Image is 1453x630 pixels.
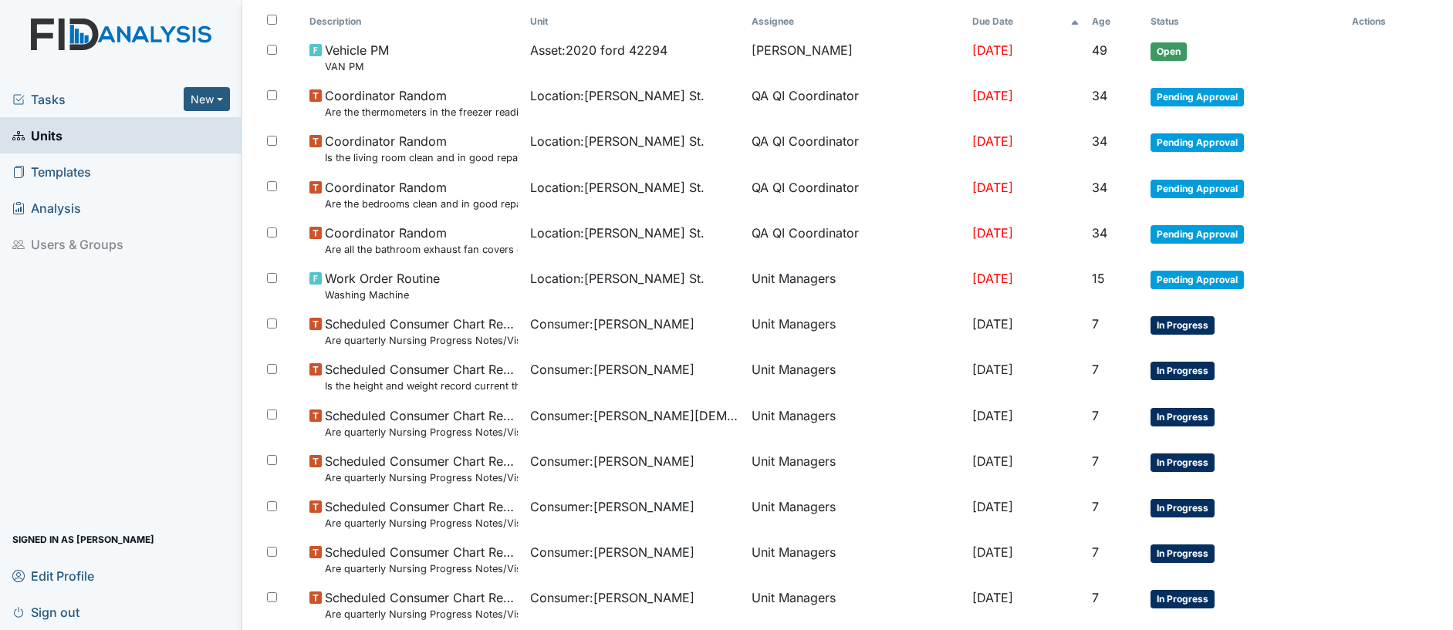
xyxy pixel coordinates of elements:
[745,491,966,537] td: Unit Managers
[1151,271,1244,289] span: Pending Approval
[12,196,81,220] span: Analysis
[325,543,518,576] span: Scheduled Consumer Chart Review Are quarterly Nursing Progress Notes/Visual Assessments completed...
[530,315,694,333] span: Consumer : [PERSON_NAME]
[972,225,1013,241] span: [DATE]
[325,105,518,120] small: Are the thermometers in the freezer reading between 0 degrees and 10 degrees?
[972,544,1013,560] span: [DATE]
[1092,133,1107,149] span: 34
[1092,499,1099,514] span: 7
[325,224,518,257] span: Coordinator Random Are all the bathroom exhaust fan covers clean and dust free?
[1151,362,1215,380] span: In Progress
[745,217,966,263] td: QA QI Coordinator
[972,42,1013,58] span: [DATE]
[530,41,667,59] span: Asset : 2020 ford 42294
[972,133,1013,149] span: [DATE]
[530,224,705,242] span: Location : [PERSON_NAME] St.
[1092,590,1099,605] span: 7
[325,333,518,348] small: Are quarterly Nursing Progress Notes/Visual Assessments completed by the end of the month followi...
[972,453,1013,469] span: [DATE]
[1092,408,1099,423] span: 7
[530,406,738,425] span: Consumer : [PERSON_NAME][DEMOGRAPHIC_DATA]
[325,288,440,302] small: Washing Machine
[303,8,524,35] th: Toggle SortBy
[972,590,1013,605] span: [DATE]
[325,425,518,440] small: Are quarterly Nursing Progress Notes/Visual Assessments completed by the end of the month followi...
[1151,133,1244,152] span: Pending Approval
[972,362,1013,377] span: [DATE]
[1151,225,1244,244] span: Pending Approval
[325,132,518,165] span: Coordinator Random Is the living room clean and in good repair?
[325,41,389,74] span: Vehicle PM VAN PM
[1151,499,1215,517] span: In Progress
[325,497,518,531] span: Scheduled Consumer Chart Review Are quarterly Nursing Progress Notes/Visual Assessments completed...
[1151,453,1215,472] span: In Progress
[325,452,518,485] span: Scheduled Consumer Chart Review Are quarterly Nursing Progress Notes/Visual Assessments completed...
[1092,271,1105,286] span: 15
[325,470,518,485] small: Are quarterly Nursing Progress Notes/Visual Assessments completed by the end of the month followi...
[1151,316,1215,335] span: In Progress
[1346,8,1423,35] th: Actions
[530,497,694,516] span: Consumer : [PERSON_NAME]
[12,527,154,551] span: Signed in as [PERSON_NAME]
[1092,362,1099,377] span: 7
[325,315,518,348] span: Scheduled Consumer Chart Review Are quarterly Nursing Progress Notes/Visual Assessments completed...
[972,88,1013,103] span: [DATE]
[745,80,966,126] td: QA QI Coordinator
[1092,453,1099,469] span: 7
[1151,180,1244,198] span: Pending Approval
[12,90,184,109] a: Tasks
[325,607,518,622] small: Are quarterly Nursing Progress Notes/Visual Assessments completed by the end of the month followi...
[1151,42,1187,61] span: Open
[12,600,79,624] span: Sign out
[972,271,1013,286] span: [DATE]
[745,35,966,80] td: [PERSON_NAME]
[1086,8,1144,35] th: Toggle SortBy
[1092,225,1107,241] span: 34
[12,160,91,184] span: Templates
[745,582,966,628] td: Unit Managers
[1092,42,1107,58] span: 49
[972,408,1013,423] span: [DATE]
[745,126,966,171] td: QA QI Coordinator
[745,263,966,308] td: Unit Managers
[325,59,389,74] small: VAN PM
[1144,8,1346,35] th: Toggle SortBy
[12,564,94,588] span: Edit Profile
[966,8,1086,35] th: Toggle SortBy
[745,400,966,446] td: Unit Managers
[267,15,277,25] input: Toggle All Rows Selected
[184,87,230,111] button: New
[530,132,705,150] span: Location : [PERSON_NAME] St.
[1151,544,1215,563] span: In Progress
[325,516,518,531] small: Are quarterly Nursing Progress Notes/Visual Assessments completed by the end of the month followi...
[972,316,1013,332] span: [DATE]
[325,406,518,440] span: Scheduled Consumer Chart Review Are quarterly Nursing Progress Notes/Visual Assessments completed...
[12,123,63,147] span: Units
[524,8,745,35] th: Toggle SortBy
[325,242,518,257] small: Are all the bathroom exhaust fan covers clean and dust free?
[745,8,966,35] th: Assignee
[325,379,518,393] small: Is the height and weight record current through the previous month?
[1092,544,1099,560] span: 7
[530,452,694,470] span: Consumer : [PERSON_NAME]
[1092,88,1107,103] span: 34
[745,446,966,491] td: Unit Managers
[530,543,694,561] span: Consumer : [PERSON_NAME]
[325,561,518,576] small: Are quarterly Nursing Progress Notes/Visual Assessments completed by the end of the month followi...
[325,150,518,165] small: Is the living room clean and in good repair?
[530,86,705,105] span: Location : [PERSON_NAME] St.
[1092,316,1099,332] span: 7
[530,178,705,197] span: Location : [PERSON_NAME] St.
[325,86,518,120] span: Coordinator Random Are the thermometers in the freezer reading between 0 degrees and 10 degrees?
[745,172,966,217] td: QA QI Coordinator
[745,537,966,582] td: Unit Managers
[1151,88,1244,106] span: Pending Approval
[530,269,705,288] span: Location : [PERSON_NAME] St.
[325,197,518,211] small: Are the bedrooms clean and in good repair?
[745,354,966,399] td: Unit Managers
[745,308,966,354] td: Unit Managers
[972,180,1013,195] span: [DATE]
[530,588,694,607] span: Consumer : [PERSON_NAME]
[1151,408,1215,426] span: In Progress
